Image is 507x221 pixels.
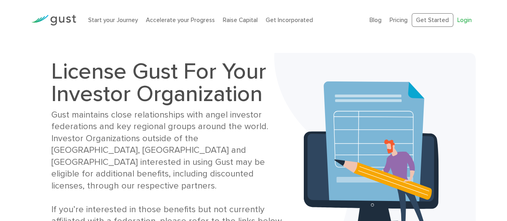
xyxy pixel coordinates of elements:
[51,60,282,105] h1: License Gust For Your Investor Organization
[412,13,453,27] a: Get Started
[31,15,76,26] img: Gust Logo
[223,16,258,24] a: Raise Capital
[88,16,138,24] a: Start your Journey
[266,16,313,24] a: Get Incorporated
[457,16,472,24] a: Login
[390,16,408,24] a: Pricing
[146,16,215,24] a: Accelerate your Progress
[370,16,382,24] a: Blog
